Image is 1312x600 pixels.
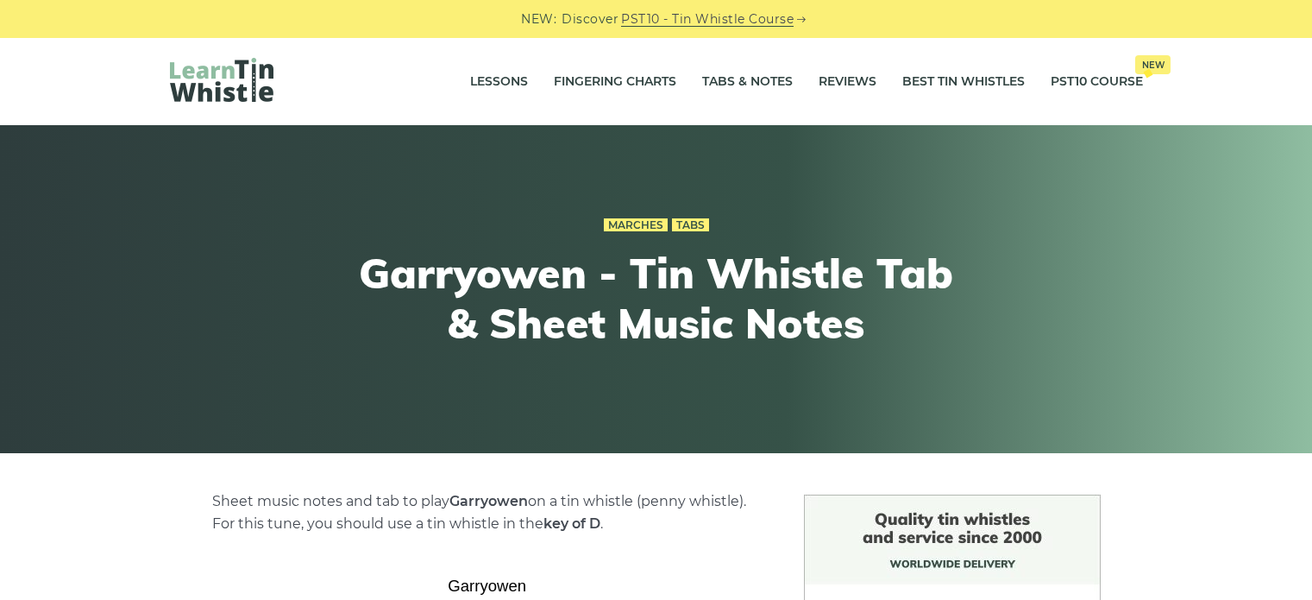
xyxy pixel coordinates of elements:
strong: key of D [543,515,600,532]
p: Sheet music notes and tab to play on a tin whistle (penny whistle). For this tune, you should use... [212,490,763,535]
a: Reviews [819,60,876,104]
span: New [1135,55,1171,74]
a: Fingering Charts [554,60,676,104]
strong: Garryowen [449,493,528,509]
a: Lessons [470,60,528,104]
a: Tabs [672,218,709,232]
img: LearnTinWhistle.com [170,58,273,102]
h1: Garryowen - Tin Whistle Tab & Sheet Music Notes [339,249,974,348]
a: PST10 CourseNew [1051,60,1143,104]
a: Best Tin Whistles [902,60,1025,104]
a: Marches [604,218,668,232]
a: Tabs & Notes [702,60,793,104]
